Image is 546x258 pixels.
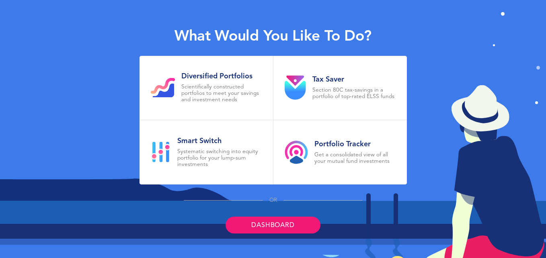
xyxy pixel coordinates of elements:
a: Dashboard [226,217,320,233]
p: Get a consolidated view of all your mutual fund investments [314,152,396,165]
a: Smart SwitchSystematic switching into equity portfolio for your lump-sum investments [140,120,273,184]
p: OR [269,197,277,204]
a: Tax SaverSection 80C tax-savings in a portfolio of top-rated ELSS funds [273,56,407,120]
p: Section 80C tax-savings in a portfolio of top-rated ELSS funds [312,87,396,100]
a: Portfolio TrackerGet a consolidated view of all your mutual fund investments [273,120,407,184]
p: Systematic switching into equity portfolio for your lump-sum investments [177,149,262,168]
h2: Smart Switch [177,137,262,145]
img: gi-goal-icon.svg [151,78,175,97]
h2: Diversified Portfolios [181,72,262,81]
h2: Portfolio Tracker [314,140,396,149]
a: Diversified PortfoliosScientifically constructed portfolios to meet your savings and investment n... [140,56,273,120]
img: product-tracker.svg [285,141,308,164]
img: product-tax.svg [285,76,306,100]
h2: Tax Saver [312,75,396,84]
p: Scientifically constructed portfolios to meet your savings and investment needs [181,84,262,103]
h1: What would you like to do? [174,28,372,46]
img: smart-goal-icon.svg [151,142,171,162]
